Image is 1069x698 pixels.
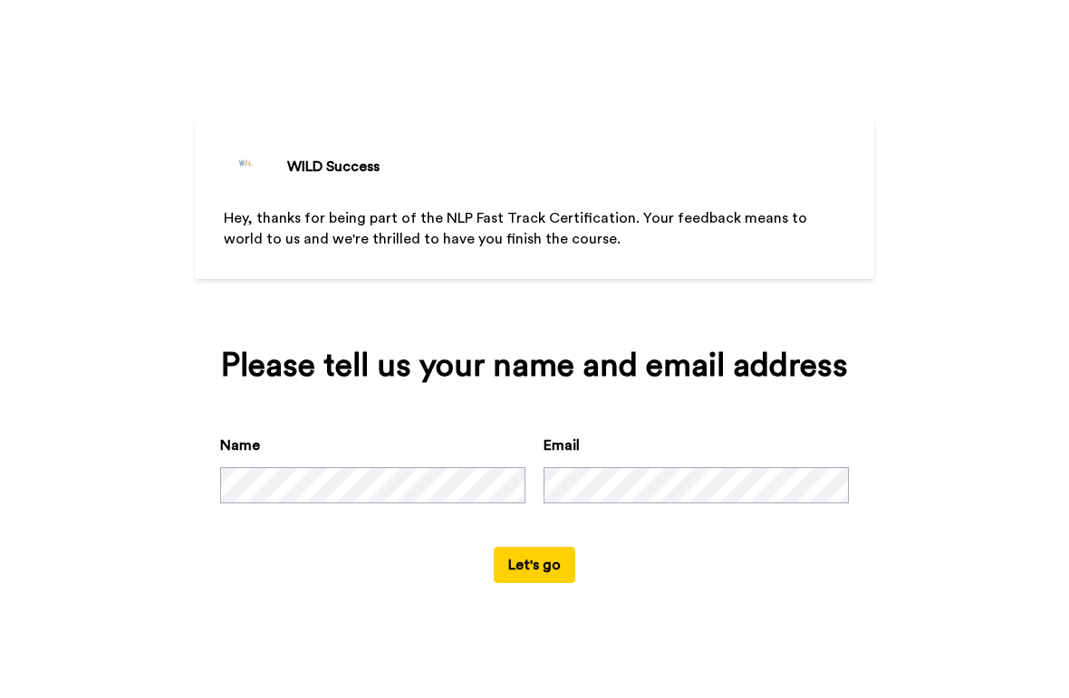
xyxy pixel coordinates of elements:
span: Hey, thanks for being part of the NLP Fast Track Certification. Your feedback means to world to u... [224,211,811,246]
label: Name [220,435,260,456]
div: WILD Success [287,156,380,177]
div: Please tell us your name and email address [220,348,849,384]
button: Let's go [494,547,575,583]
label: Email [544,435,580,456]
